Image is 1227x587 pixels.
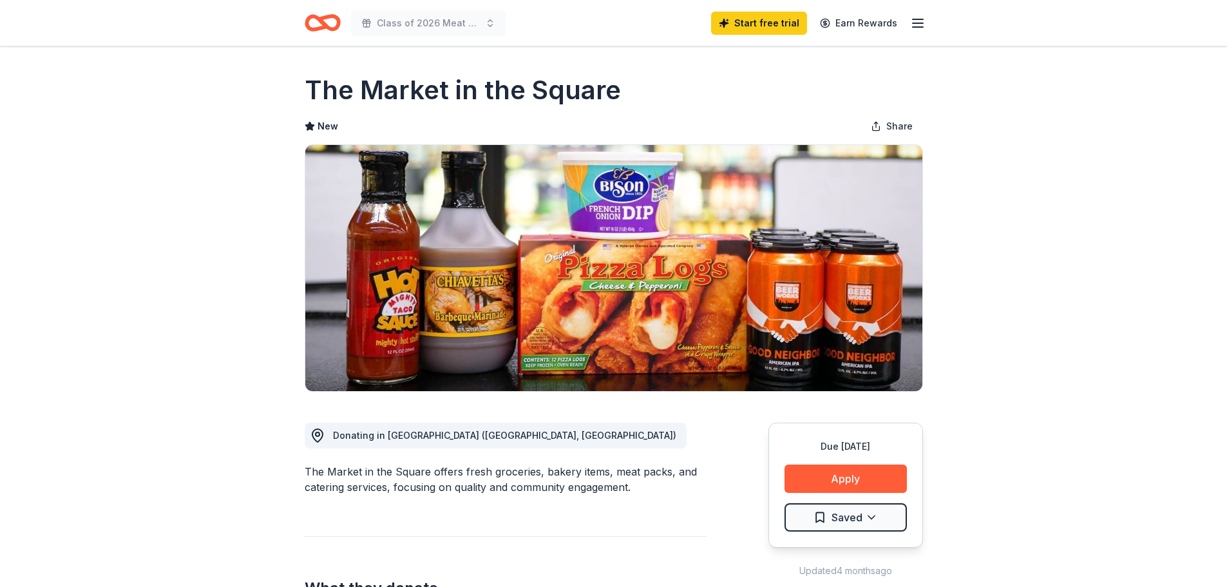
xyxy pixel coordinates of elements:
button: Saved [785,503,907,532]
div: Updated 4 months ago [768,563,923,579]
h1: The Market in the Square [305,72,621,108]
button: Class of 2026 Meat & Basket Raffle [351,10,506,36]
div: The Market in the Square offers fresh groceries, bakery items, meat packs, and catering services,... [305,464,707,495]
span: New [318,119,338,134]
span: Donating in [GEOGRAPHIC_DATA] ([GEOGRAPHIC_DATA], [GEOGRAPHIC_DATA]) [333,430,676,441]
a: Start free trial [711,12,807,35]
button: Share [861,113,923,139]
span: Saved [832,509,862,526]
a: Home [305,8,341,38]
span: Share [886,119,913,134]
a: Earn Rewards [812,12,905,35]
button: Apply [785,465,907,493]
img: Image for The Market in the Square [305,145,922,391]
span: Class of 2026 Meat & Basket Raffle [377,15,480,31]
div: Due [DATE] [785,439,907,454]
